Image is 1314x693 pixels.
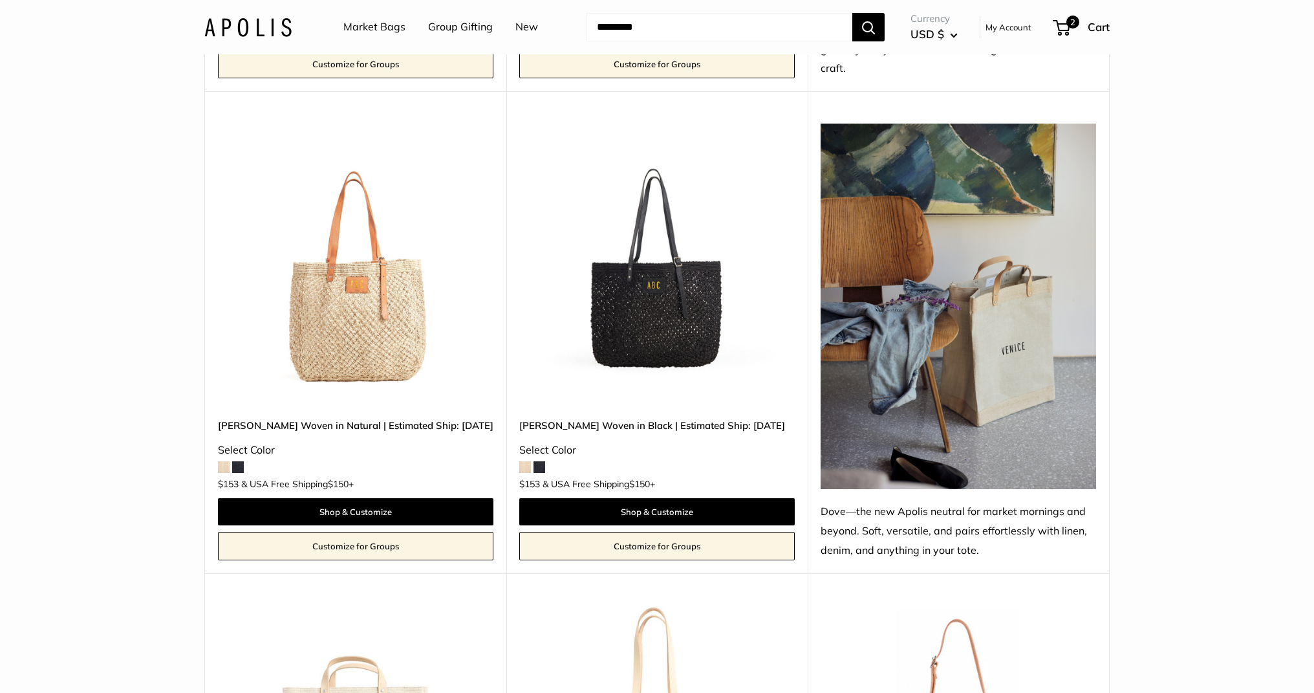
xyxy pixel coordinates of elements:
span: Currency [910,10,958,28]
a: Mercado Woven in Natural | Estimated Ship: Oct. 19thMercado Woven in Natural | Estimated Ship: Oc... [218,124,493,399]
span: $150 [328,478,349,490]
a: Market Bags [343,17,405,37]
span: Cart [1088,20,1110,34]
a: Shop & Customize [519,498,795,525]
div: Select Color [519,441,795,460]
input: Search... [587,13,852,41]
a: Group Gifting [428,17,493,37]
a: Customize for Groups [218,50,493,78]
a: Shop & Customize [218,498,493,525]
span: USD $ [910,27,944,41]
span: 2 [1066,16,1079,28]
a: [PERSON_NAME] Woven in Black | Estimated Ship: [DATE] [519,418,795,433]
span: & USA Free Shipping + [241,479,354,489]
img: Dove—the new Apolis neutral for market mornings and beyond. Soft, versatile, and pairs effortless... [821,124,1096,489]
img: Mercado Woven in Black | Estimated Ship: Oct. 19th [519,124,795,399]
a: New [515,17,538,37]
a: My Account [985,19,1031,35]
img: Apolis [204,17,292,36]
a: 2 Cart [1054,17,1110,38]
button: USD $ [910,24,958,45]
a: [PERSON_NAME] Woven in Natural | Estimated Ship: [DATE] [218,418,493,433]
span: $153 [218,478,239,490]
span: $150 [629,478,650,490]
a: Mercado Woven in Black | Estimated Ship: Oct. 19thMercado Woven in Black | Estimated Ship: Oct. 19th [519,124,795,399]
a: Customize for Groups [519,50,795,78]
div: Select Color [218,441,493,460]
iframe: Sign Up via Text for Offers [10,644,138,683]
a: Customize for Groups [218,532,493,560]
button: Search [852,13,885,41]
img: Mercado Woven in Natural | Estimated Ship: Oct. 19th [218,124,493,399]
a: Customize for Groups [519,532,795,560]
span: & USA Free Shipping + [543,479,655,489]
div: Dove—the new Apolis neutral for market mornings and beyond. Soft, versatile, and pairs effortless... [821,502,1096,560]
span: $153 [519,478,540,490]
